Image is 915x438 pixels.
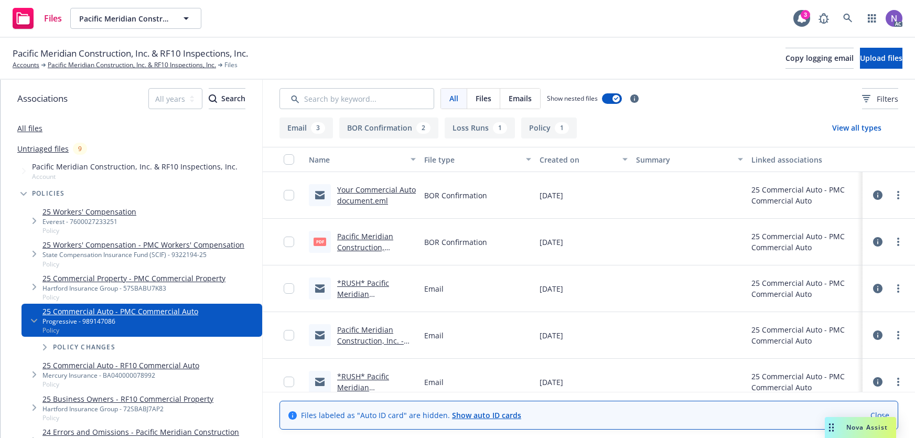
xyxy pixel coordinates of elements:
[42,206,136,217] a: 25 Workers' Compensation
[337,231,413,285] a: Pacific Meridian Construction, Inc._Commercial Auto #989147086_BOR Confirmation.pdf
[540,237,563,248] span: [DATE]
[785,53,854,63] span: Copy logging email
[42,426,239,437] a: 24 Errors and Omissions - Pacific Meridian Construction
[860,53,902,63] span: Upload files
[339,117,438,138] button: BOR Confirmation
[301,410,521,421] span: Files labeled as "Auto ID card" are hidden.
[309,154,404,165] div: Name
[493,122,507,134] div: 1
[892,282,905,295] a: more
[815,117,898,138] button: View all types
[42,393,213,404] a: 25 Business Owners - RF10 Commercial Property
[801,10,810,19] div: 3
[44,14,62,23] span: Files
[48,60,216,70] a: Pacific Meridian Construction, Inc. & RF10 Inspections, Inc.
[224,60,238,70] span: Files
[747,147,863,172] button: Linked associations
[337,185,416,206] a: Your Commercial Auto document.eml
[424,377,444,388] span: Email
[42,360,199,371] a: 25 Commercial Auto - RF10 Commercial Auto
[449,93,458,104] span: All
[284,330,294,340] input: Toggle Row Selected
[870,410,889,421] a: Close
[751,184,858,206] div: 25 Commercial Auto - PMC Commercial Auto
[892,329,905,341] a: more
[73,143,87,155] div: 9
[813,8,834,29] a: Report a Bug
[42,260,244,269] span: Policy
[860,48,902,69] button: Upload files
[279,88,434,109] input: Search by keyword...
[314,238,326,245] span: pdf
[42,250,244,259] div: State Compensation Insurance Fund (SCIF) - 9322194-25
[509,93,532,104] span: Emails
[751,324,858,346] div: 25 Commercial Auto - PMC Commercial Auto
[452,410,521,420] a: Show auto ID cards
[79,13,170,24] span: Pacific Meridian Construction, Inc. & RF10 Inspections, Inc.
[42,293,225,302] span: Policy
[284,154,294,165] input: Select all
[636,154,731,165] div: Summary
[337,278,412,376] a: *RUSH* Pacific Meridian Construction Inc - Commercial Auto #989147086: BOR Effective Immediately ...
[42,413,213,422] span: Policy
[540,283,563,294] span: [DATE]
[521,117,577,138] button: Policy
[17,123,42,133] a: All files
[337,325,404,379] a: Pacific Meridian Construction, Inc. - Commercial Auto #989147086: Progressive BOR
[632,147,747,172] button: Summary
[279,117,333,138] button: Email
[42,317,198,326] div: Progressive - 989147086
[42,217,136,226] div: Everest - 7600027233251
[877,93,898,104] span: Filters
[837,8,858,29] a: Search
[13,47,248,60] span: Pacific Meridian Construction, Inc. & RF10 Inspections, Inc.
[311,122,325,134] div: 3
[825,417,896,438] button: Nova Assist
[892,189,905,201] a: more
[53,344,115,350] span: Policy changes
[209,94,217,103] svg: Search
[284,237,294,247] input: Toggle Row Selected
[42,326,198,335] span: Policy
[284,283,294,294] input: Toggle Row Selected
[337,371,412,436] a: *RUSH* Pacific Meridian Construction Inc - Commercial Auto #989147086: BOR Effective Immediately
[862,88,898,109] button: Filters
[540,330,563,341] span: [DATE]
[32,190,65,197] span: Policies
[886,10,902,27] img: photo
[42,284,225,293] div: Hartford Insurance Group - 57SBABU7K83
[751,371,858,393] div: 25 Commercial Auto - PMC Commercial Auto
[540,377,563,388] span: [DATE]
[424,237,487,248] span: BOR Confirmation
[13,60,39,70] a: Accounts
[476,93,491,104] span: Files
[42,239,244,250] a: 25 Workers' Compensation - PMC Workers' Compensation
[445,117,515,138] button: Loss Runs
[424,154,520,165] div: File type
[42,273,225,284] a: 25 Commercial Property - PMC Commercial Property
[540,190,563,201] span: [DATE]
[424,330,444,341] span: Email
[540,154,616,165] div: Created on
[420,147,535,172] button: File type
[284,190,294,200] input: Toggle Row Selected
[862,93,898,104] span: Filters
[42,371,199,380] div: Mercury Insurance - BA040000078992
[42,306,198,317] a: 25 Commercial Auto - PMC Commercial Auto
[547,94,598,103] span: Show nested files
[892,376,905,388] a: more
[785,48,854,69] button: Copy logging email
[555,122,569,134] div: 1
[825,417,838,438] div: Drag to move
[846,423,888,432] span: Nova Assist
[751,277,858,300] div: 25 Commercial Auto - PMC Commercial Auto
[42,404,213,413] div: Hartford Insurance Group - 72SBABJ7AP2
[32,172,238,181] span: Account
[535,147,631,172] button: Created on
[42,380,199,389] span: Policy
[70,8,201,29] button: Pacific Meridian Construction, Inc. & RF10 Inspections, Inc.
[862,8,882,29] a: Switch app
[17,143,69,154] a: Untriaged files
[416,122,430,134] div: 2
[751,231,858,253] div: 25 Commercial Auto - PMC Commercial Auto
